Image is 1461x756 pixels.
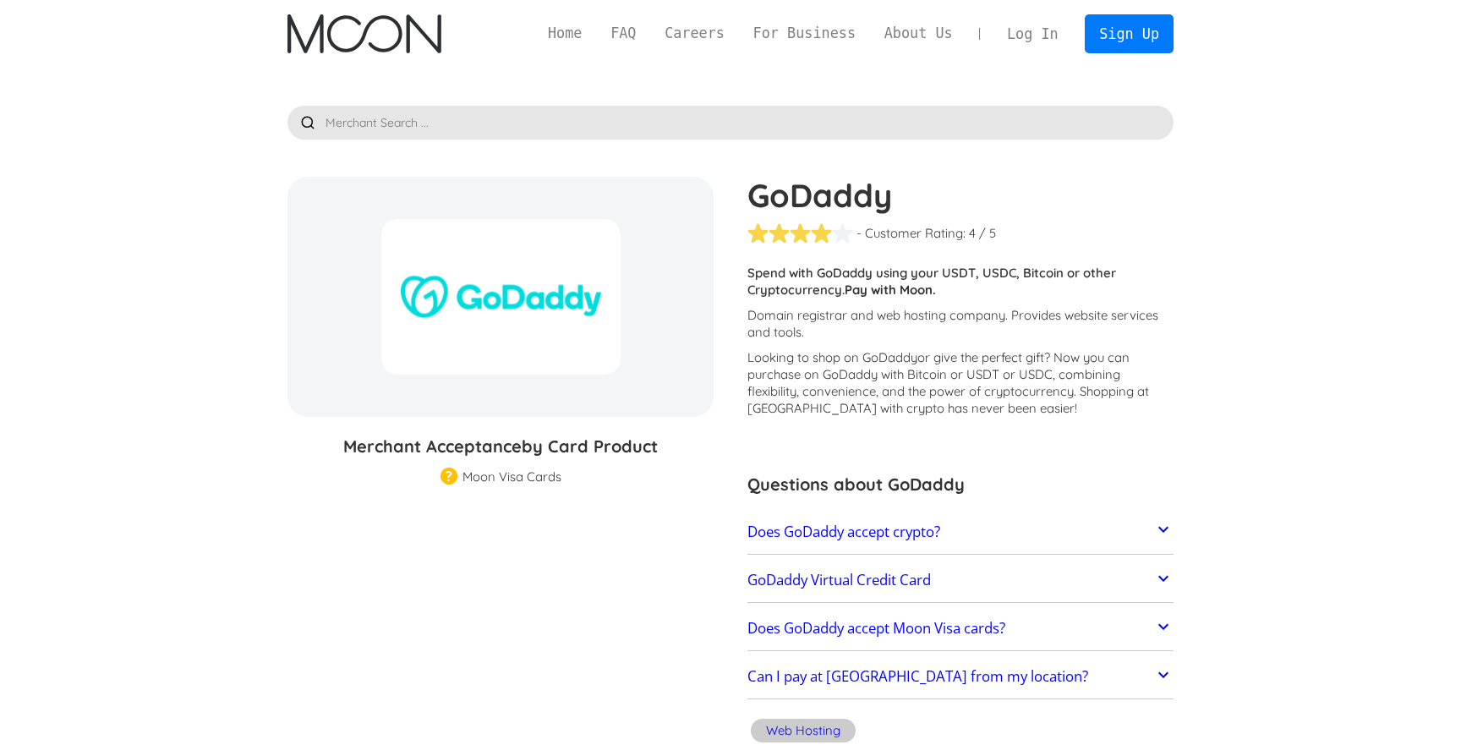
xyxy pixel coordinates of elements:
a: Home [534,23,596,44]
a: Careers [650,23,738,44]
p: Domain registrar and web hosting company. Provides website services and tools. [747,307,1174,341]
img: Moon Logo [287,14,440,53]
input: Merchant Search ... [287,106,1174,140]
span: by Card Product [522,436,658,457]
a: Sign Up [1085,14,1173,52]
div: / 5 [979,225,996,242]
a: Can I pay at [GEOGRAPHIC_DATA] from my location? [747,660,1174,695]
a: home [287,14,440,53]
p: Spend with GoDaddy using your USDT, USDC, Bitcoin or other Cryptocurrency. [747,265,1174,299]
div: 4 [969,225,976,242]
a: Does GoDaddy accept Moon Visa cards? [747,611,1174,646]
div: Moon Visa Cards [462,468,561,485]
h2: Can I pay at [GEOGRAPHIC_DATA] from my location? [747,668,1088,685]
a: Web Hosting [747,716,859,749]
a: Log In [993,15,1072,52]
span: or give the perfect gift [917,349,1044,365]
h2: Does GoDaddy accept crypto? [747,523,940,540]
p: Looking to shop on GoDaddy ? Now you can purchase on GoDaddy with Bitcoin or USDT or USDC, combin... [747,349,1174,417]
h3: Merchant Acceptance [287,434,714,459]
h1: GoDaddy [747,177,1174,214]
strong: Pay with Moon. [845,282,936,298]
a: About Us [870,23,967,44]
h2: Does GoDaddy accept Moon Visa cards? [747,620,1005,637]
a: Does GoDaddy accept crypto? [747,514,1174,550]
div: Web Hosting [766,722,840,739]
a: FAQ [596,23,650,44]
a: GoDaddy Virtual Credit Card [747,562,1174,598]
h2: GoDaddy Virtual Credit Card [747,572,931,589]
div: - Customer Rating: [856,225,966,242]
a: For Business [739,23,870,44]
h3: Questions about GoDaddy [747,472,1174,497]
